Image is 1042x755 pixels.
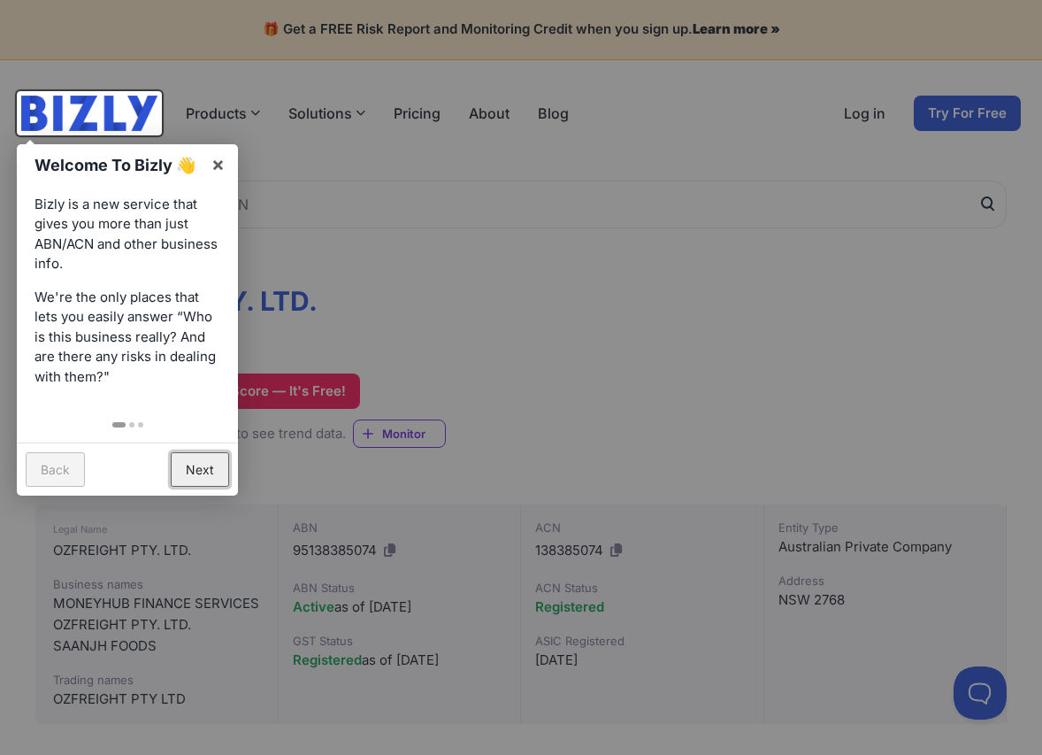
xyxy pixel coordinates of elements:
p: Bizly is a new service that gives you more than just ABN/ACN and other business info. [34,195,220,274]
h1: Welcome To Bizly 👋 [34,153,202,177]
a: Back [26,452,85,487]
a: × [198,144,238,184]
p: We're the only places that lets you easily answer “Who is this business really? And are there any... [34,288,220,388]
a: Next [171,452,229,487]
